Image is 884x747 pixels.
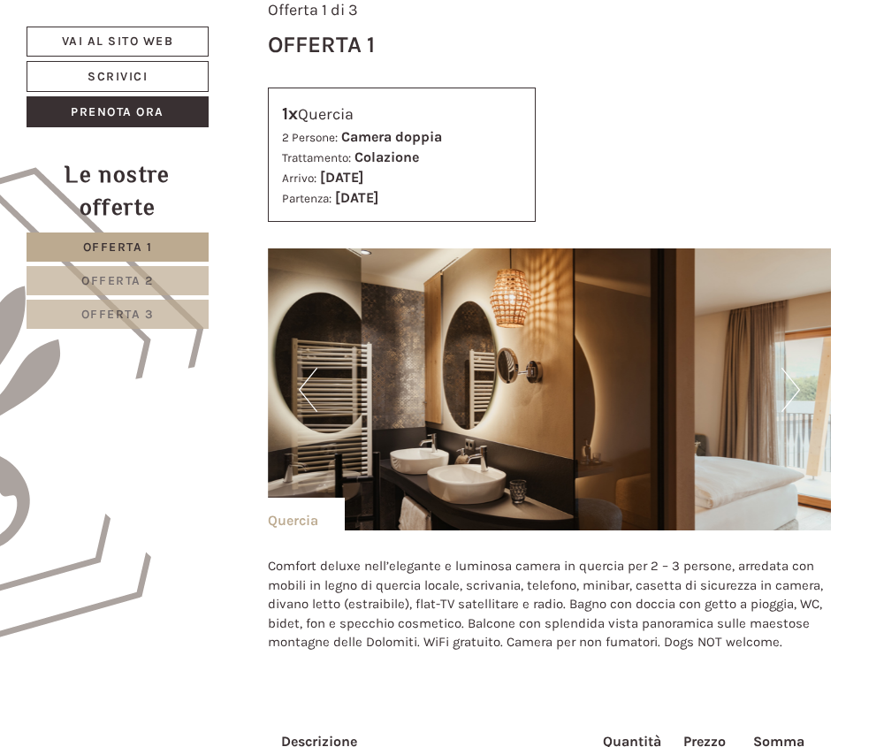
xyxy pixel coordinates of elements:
[81,307,155,322] span: Offerta 3
[27,86,278,98] small: 10:41
[781,368,800,412] button: Next
[341,128,442,145] b: Camera doppia
[83,240,153,255] span: Offerta 1
[27,27,209,57] a: Vai al sito web
[282,172,316,185] small: Arrivo:
[320,169,363,186] b: [DATE]
[27,158,209,224] div: Le nostre offerte
[250,13,312,43] div: [DATE]
[81,273,154,288] span: Offerta 2
[282,102,522,127] div: Quercia
[268,248,832,530] img: image
[335,189,378,206] b: [DATE]
[268,498,345,531] div: Quercia
[27,51,278,65] div: Hotel B&B Feldmessner
[13,48,286,102] div: Buon giorno, come possiamo aiutarla?
[354,149,419,165] b: Colazione
[282,131,338,144] small: 2 Persone:
[299,368,317,412] button: Previous
[470,466,563,497] button: Invia
[27,61,209,92] a: Scrivici
[268,28,375,61] div: Offerta 1
[27,96,209,127] a: Prenota ora
[268,557,832,652] p: Comfort deluxe nell’elegante e luminosa camera in quercia per 2 – 3 persone, arredata con mobili ...
[282,192,331,205] small: Partenza:
[282,151,351,164] small: Trattamento:
[282,103,298,124] b: 1x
